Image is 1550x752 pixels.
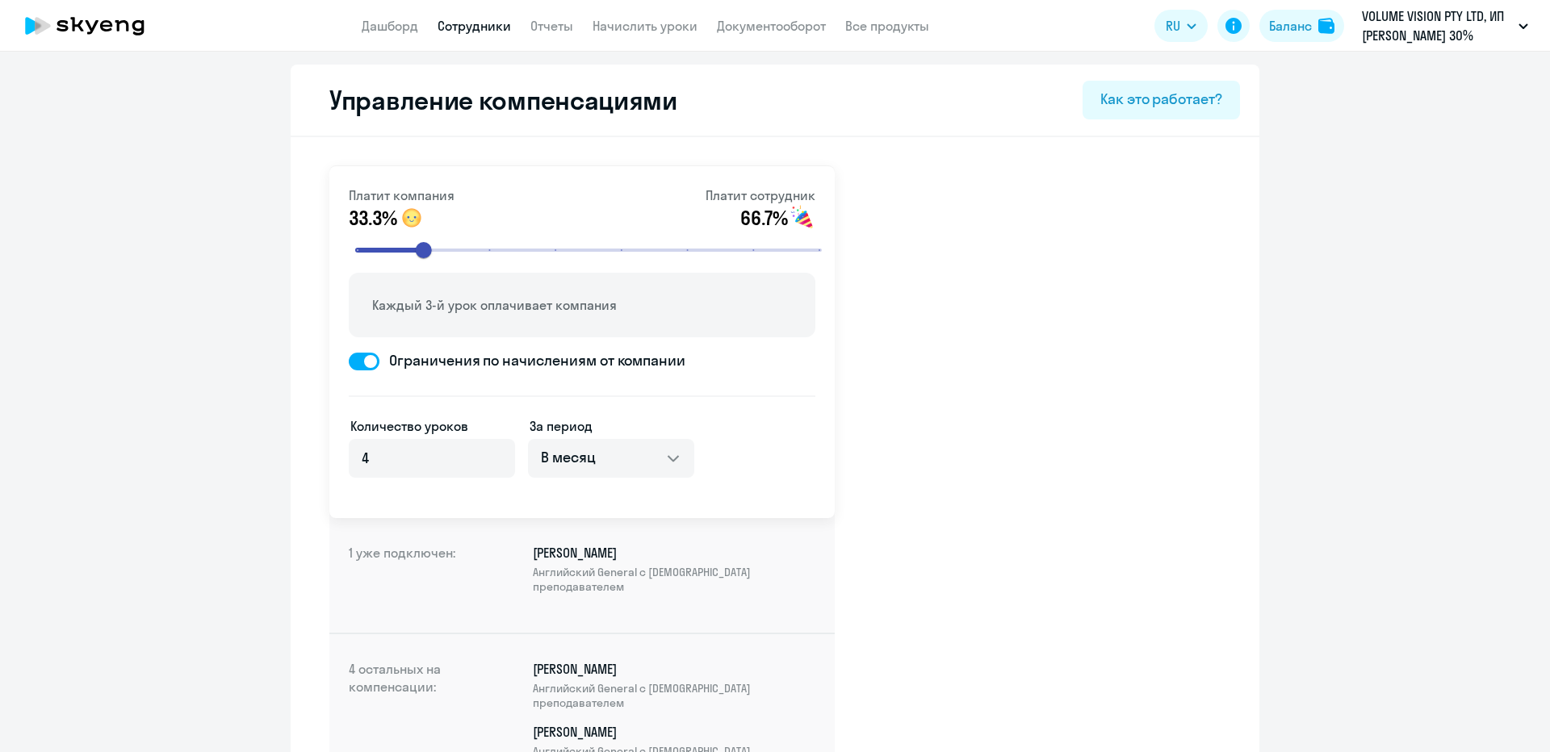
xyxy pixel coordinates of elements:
img: balance [1318,18,1334,34]
div: Как это работает? [1100,89,1222,110]
h2: Управление компенсациями [310,84,677,116]
label: За период [530,416,593,436]
h4: 1 уже подключен: [349,544,478,607]
button: VOLUME VISION PTY LTD, ИП [PERSON_NAME] 30% [1354,6,1536,45]
p: Платит компания [349,186,455,205]
a: Отчеты [530,18,573,34]
div: Баланс [1269,16,1312,36]
button: Балансbalance [1259,10,1344,42]
span: 66.7% [740,205,788,231]
img: smile [399,205,425,231]
p: [PERSON_NAME] [533,660,815,710]
span: Английский General с [DEMOGRAPHIC_DATA] преподавателем [533,565,815,594]
button: RU [1154,10,1208,42]
span: RU [1166,16,1180,36]
p: [PERSON_NAME] [533,544,815,594]
p: VOLUME VISION PTY LTD, ИП [PERSON_NAME] 30% [1362,6,1512,45]
p: Платит сотрудник [706,186,815,205]
a: Сотрудники [438,18,511,34]
span: Английский General с [DEMOGRAPHIC_DATA] преподавателем [533,681,815,710]
a: Начислить уроки [593,18,697,34]
label: Количество уроков [350,416,468,436]
p: Каждый 3-й урок оплачивает компания [372,295,617,315]
a: Все продукты [845,18,929,34]
a: Дашборд [362,18,418,34]
span: Ограничения по начислениям от компании [379,350,685,371]
img: smile [790,205,815,231]
a: Документооборот [717,18,826,34]
button: Как это работает? [1083,81,1240,119]
span: 33.3% [349,205,397,231]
